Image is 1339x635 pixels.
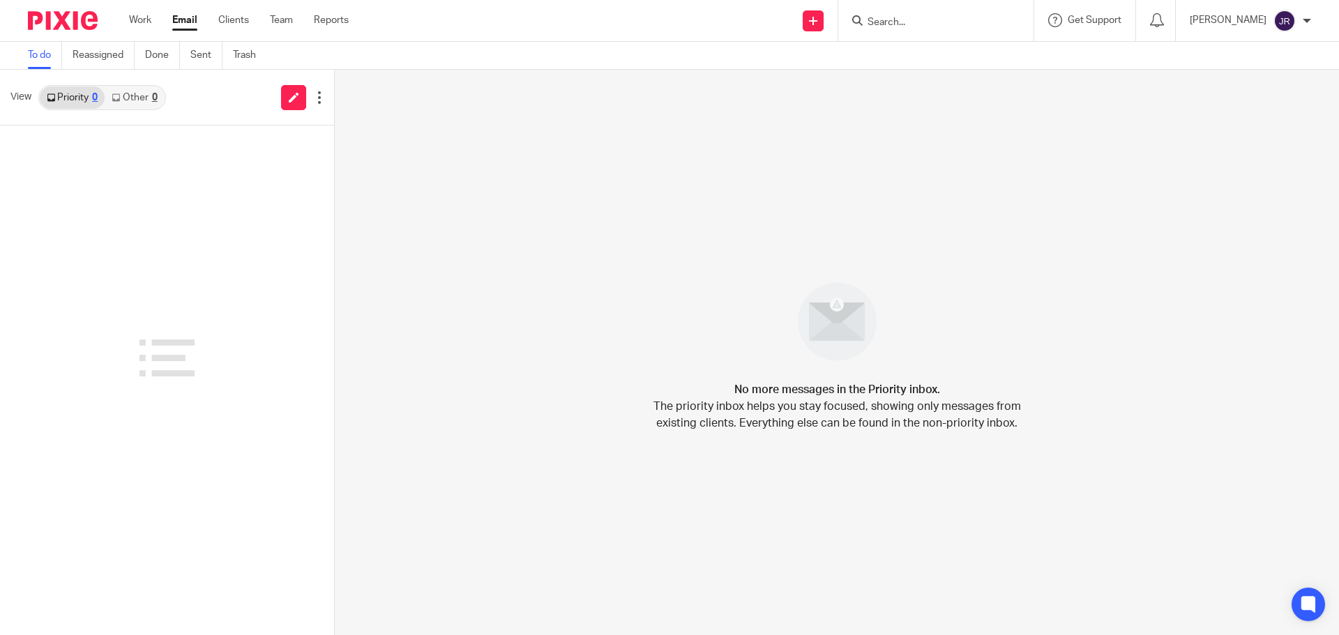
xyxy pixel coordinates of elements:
[28,11,98,30] img: Pixie
[314,13,349,27] a: Reports
[1273,10,1296,32] img: svg%3E
[172,13,197,27] a: Email
[190,42,222,69] a: Sent
[28,42,62,69] a: To do
[218,13,249,27] a: Clients
[270,13,293,27] a: Team
[92,93,98,102] div: 0
[145,42,180,69] a: Done
[1068,15,1121,25] span: Get Support
[233,42,266,69] a: Trash
[152,93,158,102] div: 0
[73,42,135,69] a: Reassigned
[866,17,992,29] input: Search
[789,273,886,370] img: image
[1190,13,1266,27] p: [PERSON_NAME]
[652,398,1022,431] p: The priority inbox helps you stay focused, showing only messages from existing clients. Everythin...
[40,86,105,109] a: Priority0
[10,90,31,105] span: View
[105,86,164,109] a: Other0
[734,381,940,398] h4: No more messages in the Priority inbox.
[129,13,151,27] a: Work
